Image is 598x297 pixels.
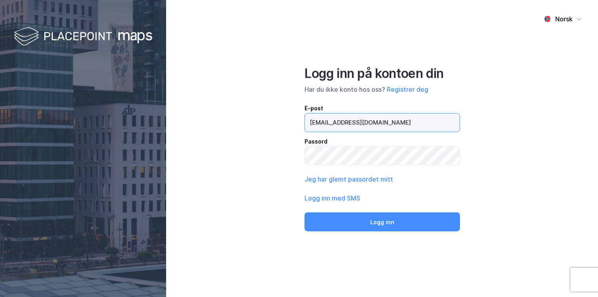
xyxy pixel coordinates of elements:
[305,174,393,184] button: Jeg har glemt passordet mitt
[305,104,460,113] div: E-post
[558,259,598,297] iframe: Chat Widget
[305,193,360,203] button: Logg inn med SMS
[555,14,573,24] div: Norsk
[387,85,428,94] button: Registrer deg
[14,25,152,49] img: logo-white.f07954bde2210d2a523dddb988cd2aa7.svg
[305,137,460,146] div: Passord
[305,85,460,94] div: Har du ikke konto hos oss?
[305,212,460,231] button: Logg inn
[305,66,460,81] div: Logg inn på kontoen din
[558,259,598,297] div: Kontrollprogram for chat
